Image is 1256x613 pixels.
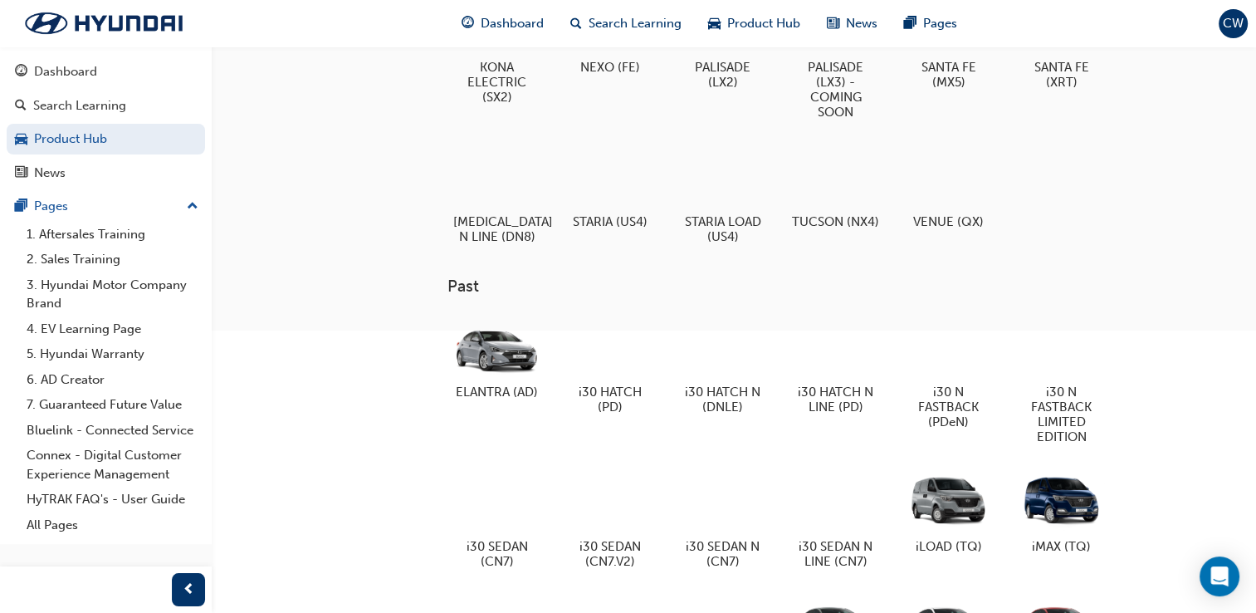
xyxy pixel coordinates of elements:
h5: i30 HATCH N (DNLE) [679,385,766,414]
a: Search Learning [7,91,205,121]
span: prev-icon [183,580,195,601]
a: iLOAD (TQ) [899,464,999,561]
div: Search Learning [33,96,126,115]
a: i30 N FASTBACK LIMITED EDITION [1012,310,1112,451]
span: news-icon [15,166,27,181]
h5: iMAX (TQ) [1018,539,1105,554]
span: pages-icon [904,13,916,34]
span: Search Learning [589,14,682,33]
a: Dashboard [7,56,205,87]
h5: iLOAD (TQ) [905,539,992,554]
div: Pages [34,197,68,216]
span: Pages [923,14,957,33]
a: iMAX (TQ) [1012,464,1112,561]
span: pages-icon [15,199,27,214]
button: Pages [7,191,205,222]
a: STARIA (US4) [560,139,660,235]
h5: i30 HATCH (PD) [566,385,653,414]
h5: SANTA FE (XRT) [1018,60,1105,90]
span: news-icon [827,13,839,34]
a: i30 SEDAN N (CN7) [673,464,773,576]
a: i30 HATCH N LINE (PD) [786,310,886,421]
span: News [846,14,877,33]
a: i30 SEDAN (CN7) [447,464,547,576]
h5: [MEDICAL_DATA] N LINE (DN8) [453,214,540,244]
div: Dashboard [34,62,97,81]
button: DashboardSearch LearningProduct HubNews [7,53,205,191]
a: Product Hub [7,124,205,154]
a: i30 N FASTBACK (PDeN) [899,310,999,436]
img: Trak [8,6,199,41]
span: search-icon [15,99,27,114]
a: All Pages [20,512,205,538]
h3: Past [447,277,1229,296]
h5: PALISADE (LX3) - COMING SOON [792,60,879,120]
span: guage-icon [15,65,27,80]
a: 6. AD Creator [20,367,205,393]
span: up-icon [187,196,198,218]
h5: SANTA FE (MX5) [905,60,992,90]
h5: STARIA LOAD (US4) [679,214,766,244]
a: TUCSON (NX4) [786,139,886,235]
a: i30 HATCH (PD) [560,310,660,421]
h5: i30 SEDAN (CN7) [453,539,540,569]
span: car-icon [708,13,721,34]
a: Connex - Digital Customer Experience Management [20,443,205,487]
h5: i30 N FASTBACK (PDeN) [905,385,992,429]
a: 5. Hyundai Warranty [20,341,205,367]
a: car-iconProduct Hub [695,7,814,41]
a: i30 HATCH N (DNLE) [673,310,773,421]
a: STARIA LOAD (US4) [673,139,773,250]
h5: i30 HATCH N LINE (PD) [792,385,879,414]
span: CW [1223,14,1244,33]
span: guage-icon [462,13,474,34]
a: HyTRAK FAQ's - User Guide [20,487,205,512]
h5: VENUE (QX) [905,214,992,229]
div: Open Intercom Messenger [1200,557,1239,596]
button: CW [1219,9,1248,38]
div: News [34,164,66,183]
a: 1. Aftersales Training [20,222,205,248]
h5: PALISADE (LX2) [679,60,766,90]
a: [MEDICAL_DATA] N LINE (DN8) [447,139,547,250]
a: i30 SEDAN N LINE (CN7) [786,464,886,576]
span: search-icon [570,13,582,34]
a: 3. Hyundai Motor Company Brand [20,272,205,316]
a: search-iconSearch Learning [557,7,695,41]
a: news-iconNews [814,7,891,41]
a: 4. EV Learning Page [20,316,205,342]
a: 2. Sales Training [20,247,205,272]
span: Product Hub [727,14,800,33]
h5: ELANTRA (AD) [453,385,540,400]
h5: TUCSON (NX4) [792,214,879,229]
h5: KONA ELECTRIC (SX2) [453,60,540,105]
a: Bluelink - Connected Service [20,418,205,444]
h5: i30 SEDAN N LINE (CN7) [792,539,879,569]
h5: i30 N FASTBACK LIMITED EDITION [1018,385,1105,444]
h5: i30 SEDAN N (CN7) [679,539,766,569]
h5: i30 SEDAN (CN7.V2) [566,539,653,569]
span: Dashboard [481,14,544,33]
a: 7. Guaranteed Future Value [20,392,205,418]
a: ELANTRA (AD) [447,310,547,406]
span: car-icon [15,132,27,147]
a: pages-iconPages [891,7,970,41]
a: News [7,158,205,189]
a: i30 SEDAN (CN7.V2) [560,464,660,576]
h5: NEXO (FE) [566,60,653,75]
a: guage-iconDashboard [448,7,557,41]
h5: STARIA (US4) [566,214,653,229]
a: VENUE (QX) [899,139,999,235]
